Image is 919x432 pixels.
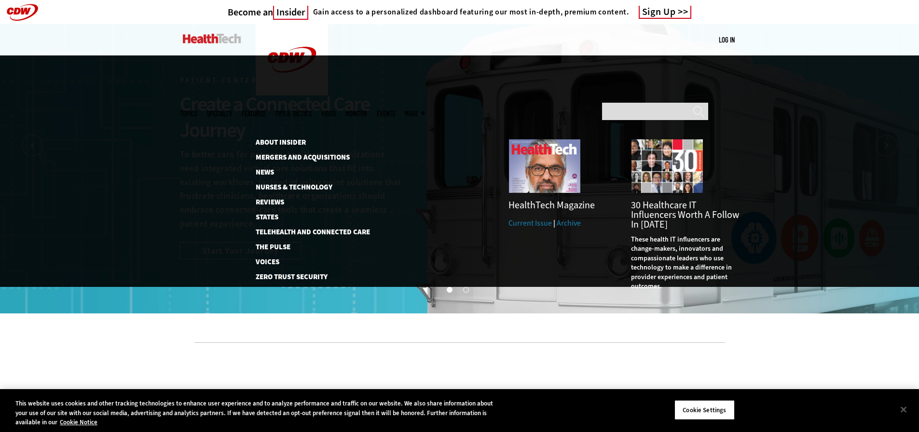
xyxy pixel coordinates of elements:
a: Nurses & Technology [256,184,359,191]
a: States [256,214,359,221]
h4: Gain access to a personalized dashboard featuring our most in-depth, premium content. [313,7,629,17]
iframe: advertisement [284,357,635,401]
span: | [553,218,555,228]
a: Archive [557,218,581,228]
button: Cookie Settings [674,400,735,420]
a: Sign Up [639,6,692,19]
div: This website uses cookies and other tracking technologies to enhance user experience and to analy... [15,399,506,427]
a: More information about your privacy [60,418,97,426]
h3: Become an [228,6,308,18]
div: User menu [719,35,735,45]
button: Close [893,399,914,420]
a: Reviews [256,199,359,206]
img: Fall 2025 Cover [508,139,581,193]
a: Zero Trust Security [256,273,369,281]
a: About Insider [256,139,359,146]
a: 30 Healthcare IT Influencers Worth a Follow in [DATE] [631,199,739,231]
a: News [256,169,359,176]
a: Log in [719,35,735,44]
img: collage of influencers [631,139,703,193]
a: The Pulse [256,243,359,251]
span: Insider [273,6,308,20]
a: Mergers and Acquisitions [256,154,359,161]
a: Current Issue [508,218,552,228]
a: Become anInsider [228,6,308,18]
a: Telehealth and Connected Care [256,229,359,236]
p: These health IT influencers are change-makers, innovators and compassionate leaders who use techn... [631,235,739,292]
img: Home [183,34,241,43]
img: Home [256,24,328,95]
a: Voices [256,258,359,266]
a: Gain access to a personalized dashboard featuring our most in-depth, premium content. [308,7,629,17]
h3: HealthTech Magazine [508,201,617,210]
